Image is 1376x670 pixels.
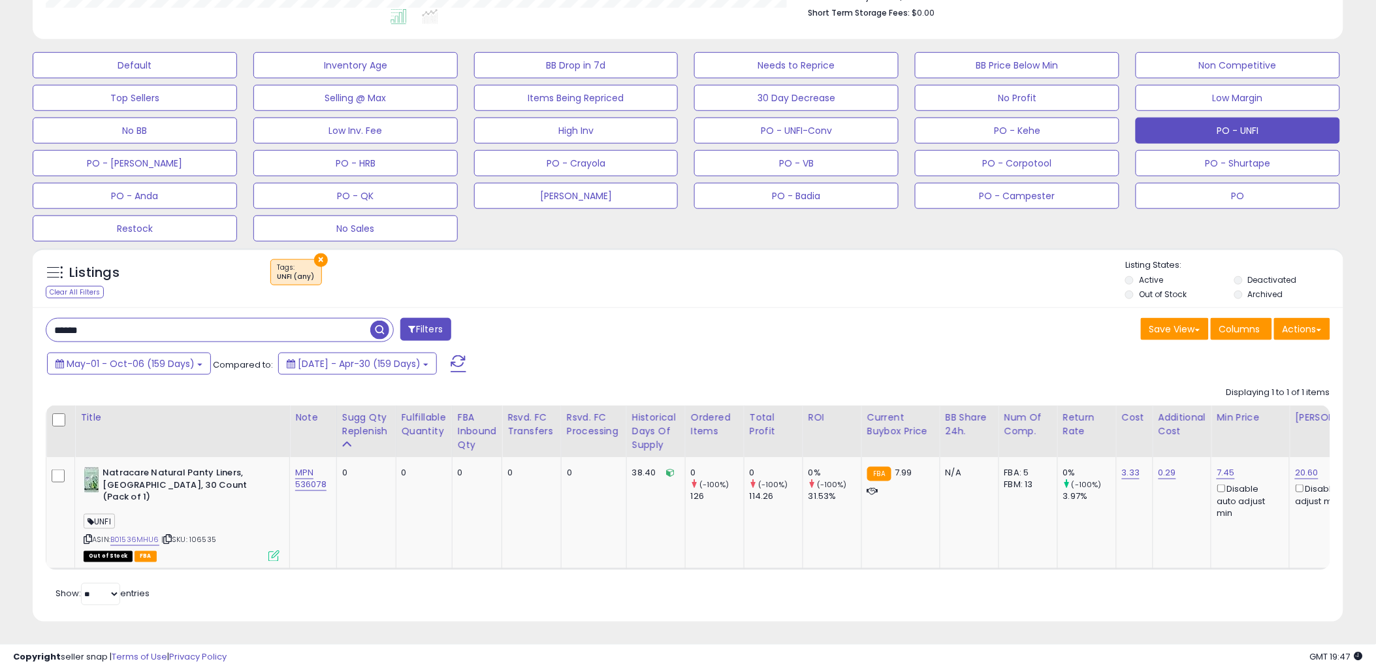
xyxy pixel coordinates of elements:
button: No Sales [253,215,458,242]
img: 41Lk2C5l31S._SL40_.jpg [84,467,99,493]
button: 30 Day Decrease [694,85,899,111]
span: $0.00 [912,7,935,19]
div: ASIN: [84,467,280,560]
button: Default [33,52,237,78]
div: seller snap | | [13,651,227,663]
a: 3.33 [1122,466,1140,479]
div: [PERSON_NAME] [1295,411,1373,424]
b: Natracare Natural Panty Liners, [GEOGRAPHIC_DATA], 30 Count (Pack of 1) [103,467,261,507]
a: B01536MHU6 [110,535,159,546]
button: BB Drop in 7d [474,52,679,78]
div: 0 [567,467,616,479]
a: Terms of Use [112,650,167,663]
div: ROI [808,411,856,424]
div: Min Price [1217,411,1284,424]
button: No Profit [915,85,1119,111]
small: (-100%) [699,479,729,490]
a: Privacy Policy [169,650,227,663]
span: Tags : [278,263,315,282]
div: N/A [946,467,989,479]
label: Archived [1248,289,1283,300]
label: Deactivated [1248,274,1297,285]
div: 0 [458,467,492,479]
button: PO - UNFI-Conv [694,118,899,144]
div: 0% [808,467,861,479]
span: [DATE] - Apr-30 (159 Days) [298,357,421,370]
button: Selling @ Max [253,85,458,111]
div: 0 [402,467,442,479]
button: × [314,253,328,267]
small: (-100%) [817,479,847,490]
button: High Inv [474,118,679,144]
label: Out of Stock [1139,289,1187,300]
div: Ordered Items [691,411,739,438]
small: (-100%) [1072,479,1102,490]
div: Cost [1122,411,1147,424]
h5: Listings [69,264,120,282]
button: Needs to Reprice [694,52,899,78]
a: 0.29 [1159,466,1177,479]
button: Restock [33,215,237,242]
span: Columns [1219,323,1260,336]
b: Short Term Storage Fees: [808,7,910,18]
p: Listing States: [1125,259,1343,272]
span: | SKU: 106535 [161,535,216,545]
a: 20.60 [1295,466,1319,479]
span: 7.99 [895,466,912,479]
button: [DATE] - Apr-30 (159 Days) [278,353,437,375]
div: Historical Days Of Supply [632,411,680,452]
div: Rsvd. FC Transfers [507,411,556,438]
div: Rsvd. FC Processing [567,411,621,438]
button: PO - HRB [253,150,458,176]
button: PO - Crayola [474,150,679,176]
div: 38.40 [632,467,675,479]
button: Non Competitive [1136,52,1340,78]
div: Current Buybox Price [867,411,935,438]
button: PO - Badia [694,183,899,209]
button: Inventory Age [253,52,458,78]
div: Fulfillable Quantity [402,411,447,438]
button: Items Being Repriced [474,85,679,111]
span: FBA [135,551,157,562]
div: 3.97% [1063,490,1116,502]
div: Note [295,411,331,424]
div: Displaying 1 to 1 of 1 items [1226,387,1330,399]
button: PO - Shurtape [1136,150,1340,176]
strong: Copyright [13,650,61,663]
div: Num of Comp. [1004,411,1052,438]
button: PO - Corpotool [915,150,1119,176]
div: Sugg Qty Replenish [342,411,391,438]
button: PO [1136,183,1340,209]
div: 31.53% [808,490,861,502]
button: PO - Campester [915,183,1119,209]
button: PO - QK [253,183,458,209]
div: BB Share 24h. [946,411,993,438]
button: PO - Anda [33,183,237,209]
small: (-100%) [758,479,788,490]
div: UNFI (any) [278,272,315,281]
div: 0% [1063,467,1116,479]
button: Low Margin [1136,85,1340,111]
button: Low Inv. Fee [253,118,458,144]
div: 0 [691,467,744,479]
div: 126 [691,490,744,502]
button: Save View [1141,318,1209,340]
button: PO - [PERSON_NAME] [33,150,237,176]
div: FBA inbound Qty [458,411,497,452]
small: FBA [867,467,891,481]
button: Top Sellers [33,85,237,111]
div: FBM: 13 [1004,479,1048,490]
div: 0 [342,467,386,479]
label: Active [1139,274,1163,285]
button: BB Price Below Min [915,52,1119,78]
span: Show: entries [56,588,150,600]
button: Actions [1274,318,1330,340]
div: Disable auto adjust max [1295,482,1368,507]
button: PO - VB [694,150,899,176]
button: Filters [400,318,451,341]
div: 0 [750,467,803,479]
a: MPN 536078 [295,466,327,491]
span: May-01 - Oct-06 (159 Days) [67,357,195,370]
button: Columns [1211,318,1272,340]
span: 2025-10-7 19:47 GMT [1310,650,1363,663]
